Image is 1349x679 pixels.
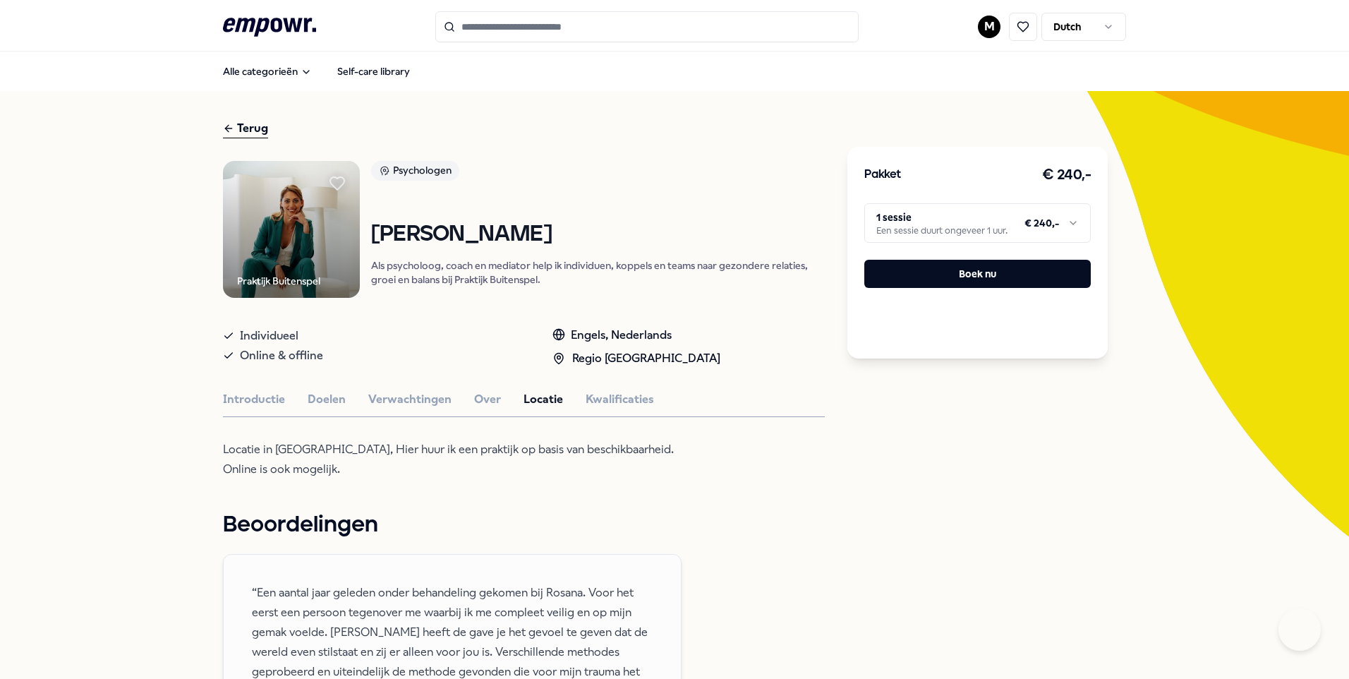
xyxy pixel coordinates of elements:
[308,390,346,409] button: Doelen
[223,161,360,298] img: Product Image
[978,16,1000,38] button: M
[212,57,323,85] button: Alle categorieën
[371,258,825,287] p: Als psycholoog, coach en mediator help ik individuen, koppels en teams naar gezondere relaties, g...
[223,119,268,138] div: Terug
[371,222,825,247] h1: [PERSON_NAME]
[1042,164,1091,186] h3: € 240,-
[223,440,682,479] p: Locatie in [GEOGRAPHIC_DATA], Hier huur ik een praktijk op basis van beschikbaarheid. Online is o...
[240,326,298,346] span: Individueel
[586,390,654,409] button: Kwalificaties
[552,326,720,344] div: Engels, Nederlands
[474,390,501,409] button: Over
[237,273,320,289] div: Praktijk Buitenspel
[435,11,859,42] input: Search for products, categories or subcategories
[864,260,1091,288] button: Boek nu
[371,161,459,181] div: Psychologen
[326,57,421,85] a: Self-care library
[223,390,285,409] button: Introductie
[212,57,421,85] nav: Main
[371,161,825,186] a: Psychologen
[240,346,323,366] span: Online & offline
[524,390,563,409] button: Locatie
[552,349,720,368] div: Regio [GEOGRAPHIC_DATA]
[1278,608,1321,651] iframe: Help Scout Beacon - Open
[864,166,901,184] h3: Pakket
[368,390,452,409] button: Verwachtingen
[223,507,825,543] h1: Beoordelingen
